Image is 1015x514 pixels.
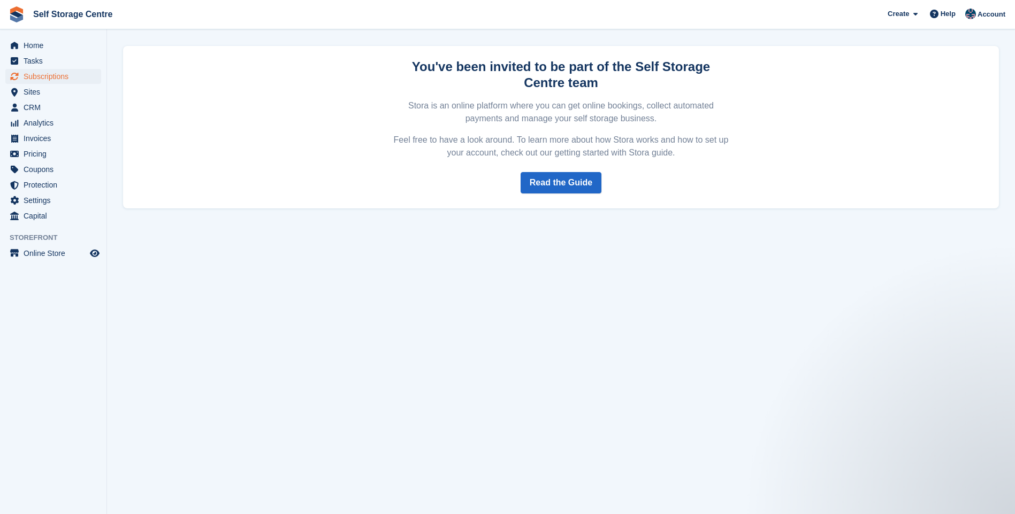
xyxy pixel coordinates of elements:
span: Settings [24,193,88,208]
p: Feel free to have a look around. To learn more about how Stora works and how to set up your accou... [392,134,730,159]
span: Create [888,9,909,19]
strong: You've been invited to be part of the Self Storage Centre team [412,59,710,90]
a: menu [5,146,101,161]
a: menu [5,53,101,68]
a: menu [5,177,101,192]
span: CRM [24,100,88,115]
a: menu [5,208,101,223]
span: Sites [24,84,88,99]
a: menu [5,38,101,53]
a: menu [5,193,101,208]
img: Clair Cole [965,9,976,19]
a: Read the Guide [521,172,601,193]
img: stora-icon-8386f47178a22dfd0bd8f6a31ec36ba5ce8667c1dd55bd0f319d3a0aa187defe.svg [9,6,25,22]
span: Account [978,9,1005,20]
span: Subscriptions [24,69,88,84]
span: Storefront [10,232,106,243]
a: menu [5,131,101,146]
span: Tasks [24,53,88,68]
a: menu [5,84,101,99]
span: Help [941,9,956,19]
a: Preview store [88,247,101,260]
a: menu [5,69,101,84]
p: Stora is an online platform where you can get online bookings, collect automated payments and man... [392,99,730,125]
span: Pricing [24,146,88,161]
span: Home [24,38,88,53]
span: Analytics [24,115,88,130]
span: Protection [24,177,88,192]
a: menu [5,246,101,261]
span: Invoices [24,131,88,146]
span: Capital [24,208,88,223]
a: menu [5,100,101,115]
a: menu [5,162,101,177]
a: menu [5,115,101,130]
a: Self Storage Centre [29,5,117,23]
span: Coupons [24,162,88,177]
span: Online Store [24,246,88,261]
